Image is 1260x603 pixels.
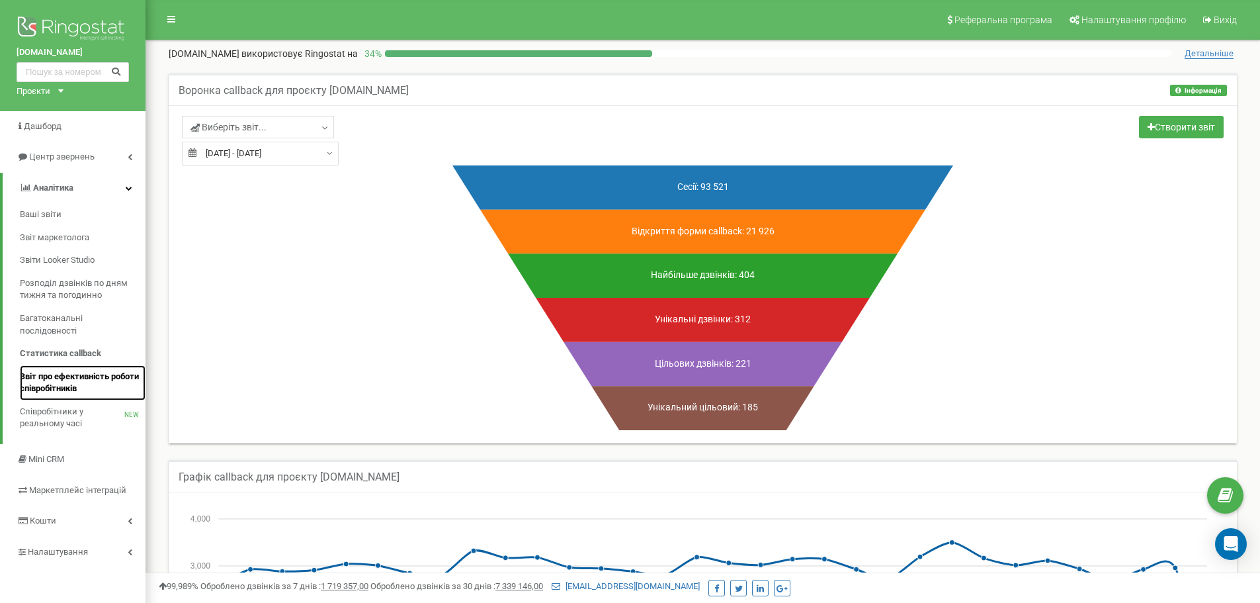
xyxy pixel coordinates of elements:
span: Виберіть звіт... [190,120,267,134]
span: Детальніше [1185,48,1234,59]
a: [EMAIL_ADDRESS][DOMAIN_NAME] [552,581,700,591]
a: Багатоканальні послідовності [20,307,146,342]
span: Налаштування [28,547,88,557]
a: Звіт про ефективність роботи співробітників [20,365,146,400]
img: Ringostat logo [17,13,129,46]
span: Співробітники у реальному часі [20,406,124,430]
tspan: 3,000 [190,561,210,571]
div: Open Intercom Messenger [1215,528,1247,560]
span: Оброблено дзвінків за 7 днів : [200,581,368,591]
a: Розподіл дзвінків по дням тижня та погодинно [20,272,146,307]
a: Аналiтика [3,173,146,204]
h5: Графік callback для проєкту [DOMAIN_NAME] [179,471,399,483]
span: Ваші звіти [20,209,62,221]
a: Статистика callback [20,342,146,365]
p: 34 % [358,47,385,60]
span: Центр звернень [29,152,95,162]
input: Пошук за номером [17,62,129,82]
span: Багатоканальні послідовності [20,312,139,337]
h5: Воронка callback для проєкту [DOMAIN_NAME] [179,85,409,97]
a: Ваші звіти [20,203,146,226]
a: [DOMAIN_NAME] [17,46,129,59]
span: Звіти Looker Studio [20,254,95,267]
span: Оброблено дзвінків за 30 днів : [370,581,543,591]
button: Інформація [1170,85,1227,96]
a: Звіти Looker Studio [20,249,146,272]
span: Звіт про ефективність роботи співробітників [20,371,139,395]
span: Mini CRM [28,454,64,464]
a: Виберіть звіт... [182,116,334,138]
a: Звіт маркетолога [20,226,146,250]
span: Розподіл дзвінків по дням тижня та погодинно [20,277,139,302]
span: Вихід [1214,15,1237,25]
u: 1 719 357,00 [321,581,368,591]
u: 7 339 146,00 [495,581,543,591]
span: Кошти [30,516,56,526]
tspan: 4,000 [190,514,210,524]
span: Налаштування профілю [1081,15,1186,25]
span: Звіт маркетолога [20,232,89,244]
span: Реферальна програма [954,15,1052,25]
span: Маркетплейс інтеграцій [29,485,126,495]
span: Статистика callback [20,348,101,360]
span: використовує Ringostat на [241,48,358,59]
div: Проєкти [17,85,50,98]
span: 99,989% [159,581,198,591]
span: Дашборд [24,121,62,131]
a: Створити звіт [1139,116,1224,138]
p: [DOMAIN_NAME] [169,47,358,60]
span: Аналiтика [33,183,73,193]
a: Співробітники у реальному часіNEW [20,400,146,436]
